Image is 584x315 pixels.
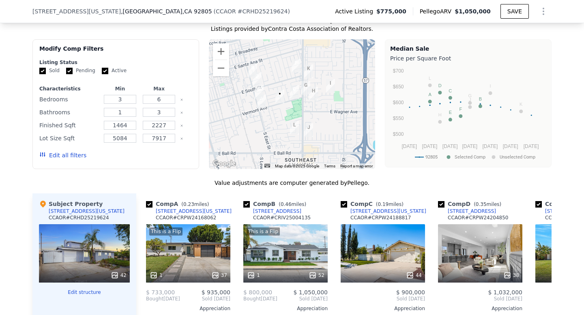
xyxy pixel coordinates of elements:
button: Edit structure [39,289,130,296]
span: ( miles) [275,201,309,207]
div: 1212 E Haven Dr [248,64,257,77]
span: Sold [DATE] [438,296,522,302]
text: Unselected Comp [500,154,535,160]
label: Sold [39,67,60,74]
text: [DATE] [442,144,458,149]
div: 1224 E Live Oak Ct [253,72,262,86]
div: [DATE] [146,296,180,302]
span: $775,000 [376,7,406,15]
span: Active Listing [335,7,376,15]
div: 879 S Reseda St [301,81,310,95]
div: 1118 S Reseda St [304,123,313,137]
a: [STREET_ADDRESS][US_STATE] [146,208,232,214]
button: Edit all filters [39,151,86,159]
text: G [468,93,472,98]
div: Comp B [243,200,309,208]
button: Zoom in [213,43,229,60]
div: Appreciation [146,305,230,312]
div: CCAOR # CRPW24204850 [448,214,509,221]
text: $600 [393,100,404,105]
div: This is a Flip [247,227,280,236]
text: [DATE] [503,144,518,149]
span: $ 1,050,000 [293,289,328,296]
input: Sold [39,68,46,74]
span: Map data ©2025 Google [275,164,319,168]
span: [STREET_ADDRESS][US_STATE] [32,7,121,15]
text: A [428,92,432,97]
div: [STREET_ADDRESS][US_STATE] [49,208,125,214]
div: 1 [247,271,260,279]
button: Clear [180,124,183,127]
div: Appreciation [438,305,522,312]
div: Min [102,86,138,92]
a: Open this area in Google Maps (opens a new window) [211,159,238,169]
span: 0.46 [281,201,292,207]
div: CCAOR # CRPW24168062 [156,214,217,221]
text: [DATE] [483,144,498,149]
div: Bathrooms [39,107,99,118]
span: $ 900,000 [396,289,425,296]
text: F [459,107,462,111]
a: [STREET_ADDRESS] [438,208,496,214]
span: CCAOR [216,8,236,15]
div: Lot Size Sqft [39,133,99,144]
text: Selected Comp [455,154,485,160]
text: $700 [393,68,404,74]
div: 1218 E Opal Ave [255,85,264,99]
span: Bought [146,296,163,302]
div: CCAOR # CRIV25004135 [253,214,311,221]
span: $ 800,000 [243,289,272,296]
button: Zoom out [213,60,229,76]
div: Listings provided by Contra Costa Association of Realtors . [32,25,552,33]
text: H [438,112,442,117]
div: Characteristics [39,86,99,92]
text: 92805 [425,154,438,160]
div: Listing Status [39,59,192,66]
div: CCAOR # CRHD25219624 [49,214,109,221]
span: Sold [DATE] [341,296,425,302]
button: SAVE [500,4,529,19]
a: Report a map error [340,164,373,168]
div: Max [141,86,177,92]
span: Bought [243,296,261,302]
div: A chart. [390,64,546,165]
img: Google [211,159,238,169]
text: [DATE] [462,144,477,149]
div: 1219 E Vermont Ave [257,94,266,108]
div: Comp A [146,200,212,208]
text: [DATE] [524,144,539,149]
span: , [GEOGRAPHIC_DATA] [121,7,212,15]
div: 52 [309,271,324,279]
div: 1425 E Vermont Ave [275,90,284,103]
input: Active [102,68,108,74]
button: Clear [180,98,183,101]
div: Appreciation [341,305,425,312]
span: Sold [DATE] [277,296,328,302]
span: 0.23 [183,201,194,207]
button: Keyboard shortcuts [264,164,270,167]
div: 38 [503,271,519,279]
div: 37 [211,271,227,279]
div: 1801 E Vermont Ave [290,85,299,99]
div: [STREET_ADDRESS][US_STATE] [350,208,426,214]
text: B [479,96,482,101]
div: ( ) [214,7,290,15]
span: 0.35 [476,201,487,207]
button: Clear [180,111,183,114]
div: Appreciation [243,305,328,312]
span: ( miles) [470,201,505,207]
text: D [438,83,442,88]
div: 1830 E Bassett Way [290,121,299,135]
label: Active [102,67,127,74]
span: $ 935,000 [202,289,230,296]
div: 1 [150,271,163,279]
span: , CA 92805 [182,8,212,15]
div: 862 S Granite Cir [326,79,335,93]
text: C [449,88,452,93]
button: Show Options [535,3,552,19]
text: E [449,110,452,115]
button: Clear [180,137,183,140]
label: Pending [66,67,95,74]
div: Median Sale [390,45,546,53]
div: Price per Square Foot [390,53,546,64]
